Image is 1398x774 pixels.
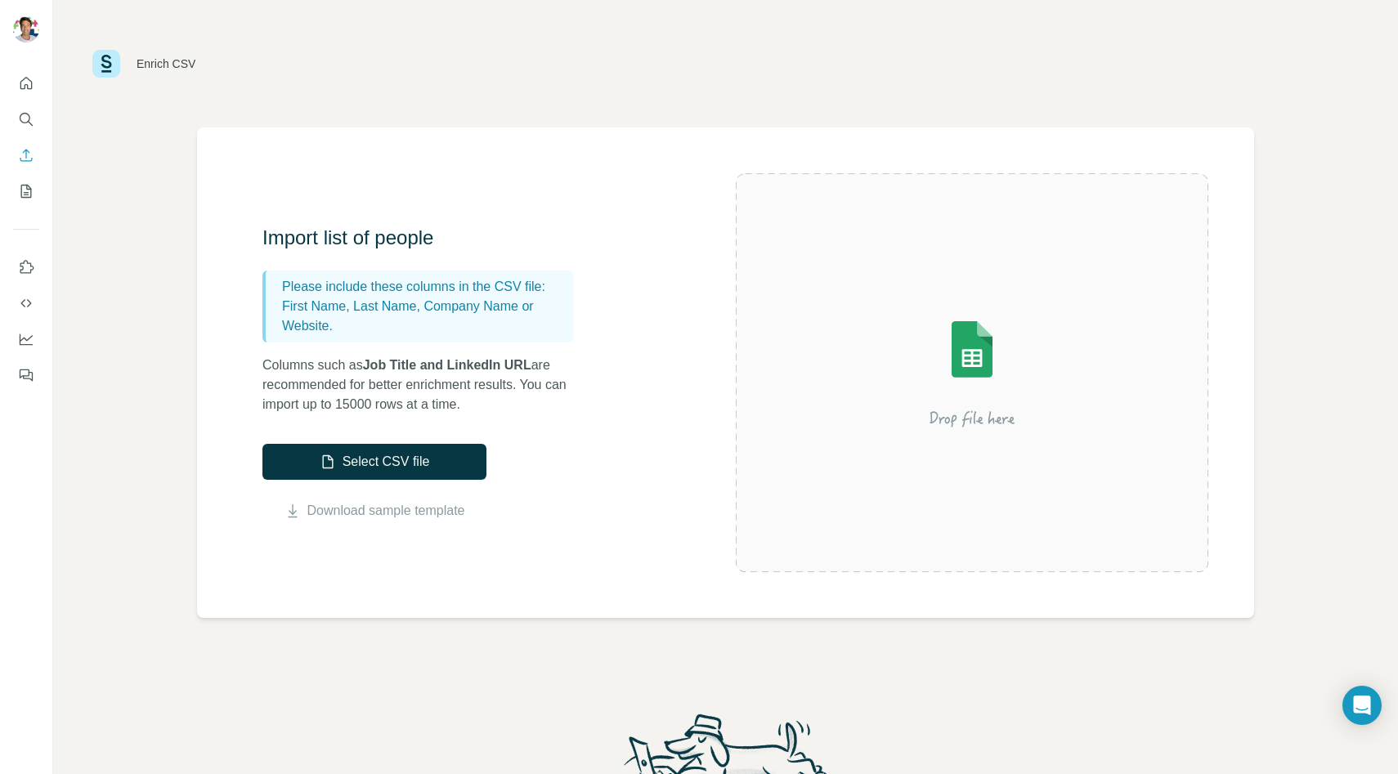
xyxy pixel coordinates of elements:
img: Surfe Illustration - Drop file here or select below [825,275,1119,471]
img: Surfe Logo [92,50,120,78]
button: Quick start [13,69,39,98]
button: Dashboard [13,324,39,354]
button: Enrich CSV [13,141,39,170]
button: Use Surfe on LinkedIn [13,253,39,282]
button: My lists [13,177,39,206]
button: Search [13,105,39,134]
h3: Import list of people [262,225,589,251]
p: First Name, Last Name, Company Name or Website. [282,297,567,336]
button: Download sample template [262,501,486,521]
button: Select CSV file [262,444,486,480]
button: Feedback [13,360,39,390]
a: Download sample template [307,501,465,521]
button: Use Surfe API [13,289,39,318]
div: Enrich CSV [137,56,195,72]
div: Open Intercom Messenger [1342,686,1382,725]
span: Job Title and LinkedIn URL [363,358,531,372]
p: Please include these columns in the CSV file: [282,277,567,297]
p: Columns such as are recommended for better enrichment results. You can import up to 15000 rows at... [262,356,589,414]
img: Avatar [13,16,39,43]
